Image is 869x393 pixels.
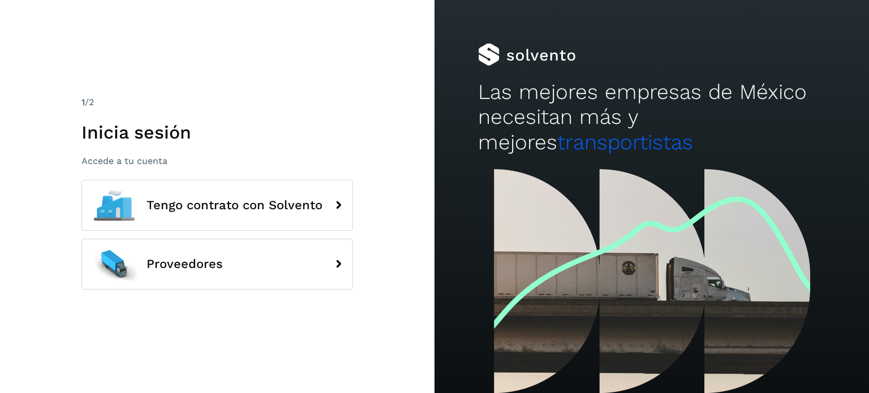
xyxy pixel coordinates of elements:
[81,122,353,143] h1: Inicia sesión
[81,96,353,109] div: /2
[147,198,322,212] span: Tengo contrato con Solvento
[478,80,825,155] h2: Las mejores empresas de México necesitan más y mejores
[81,156,353,166] p: Accede a tu cuenta
[147,257,223,271] span: Proveedores
[81,239,353,290] button: Proveedores
[81,97,85,107] span: 1
[81,180,353,231] button: Tengo contrato con Solvento
[557,130,693,154] span: transportistas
